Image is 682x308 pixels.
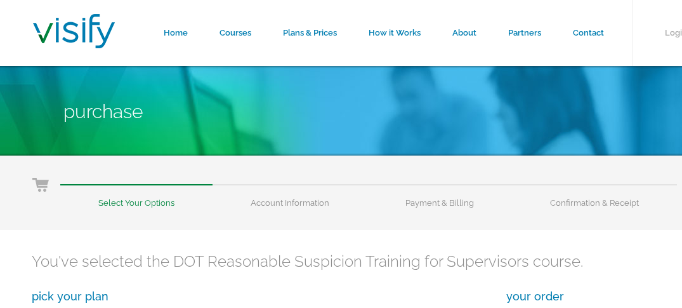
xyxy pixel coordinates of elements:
li: Payment & Billing [367,184,512,208]
h3: pick your plan [32,290,489,303]
li: Select Your Options [60,184,213,208]
li: Confirmation & Receipt [512,184,677,208]
span: Purchase [63,100,143,123]
li: Account Information [213,184,367,208]
a: Visify Training [33,34,115,52]
img: Visify Training [33,14,115,48]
